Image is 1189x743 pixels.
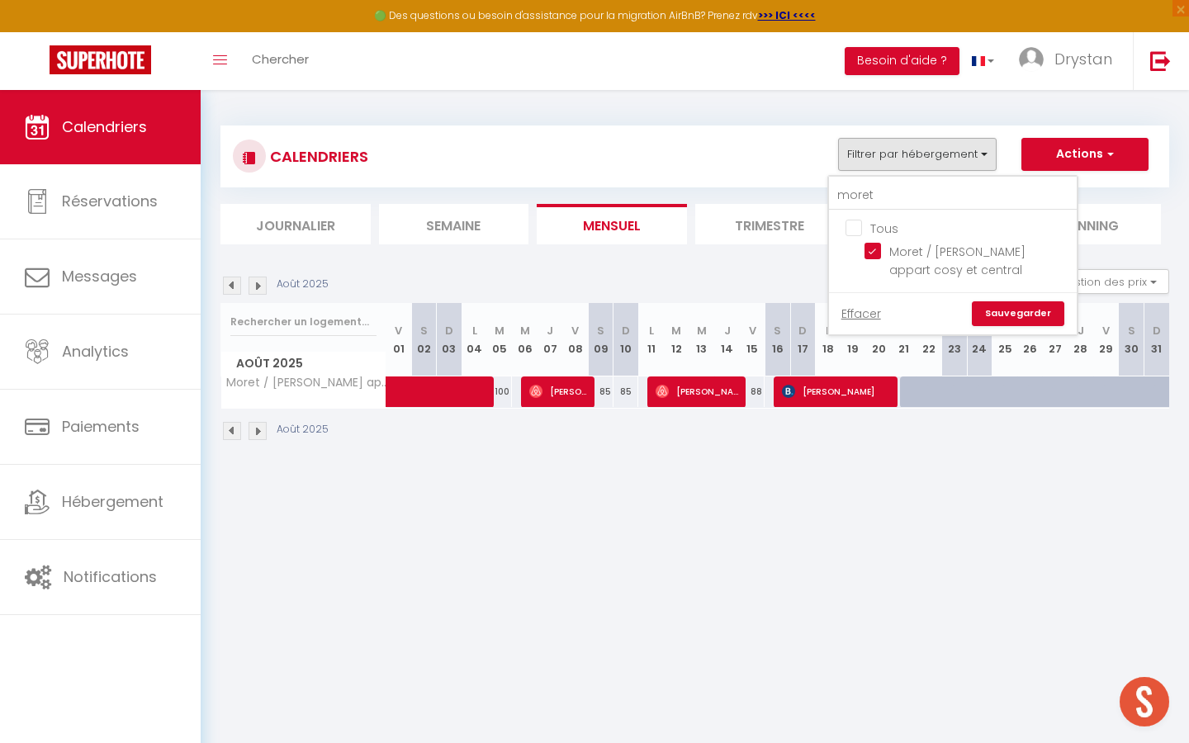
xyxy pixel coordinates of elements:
abbr: M [874,323,883,338]
abbr: V [749,323,756,338]
th: 13 [689,303,715,376]
abbr: S [1128,323,1135,338]
abbr: J [1078,323,1084,338]
th: 31 [1144,303,1169,376]
abbr: M [1050,323,1060,338]
span: Hébergement [62,491,163,512]
a: Sauvegarder [972,301,1064,326]
span: [PERSON_NAME] [782,376,893,407]
th: 30 [1119,303,1144,376]
a: Effacer [841,305,881,323]
th: 16 [765,303,790,376]
abbr: D [975,323,983,338]
span: Réservations [62,191,158,211]
span: Calendriers [62,116,147,137]
h3: CALENDRIERS [266,138,368,175]
button: Actions [1021,138,1149,171]
img: logout [1150,50,1171,71]
abbr: S [774,323,781,338]
li: Trimestre [695,204,846,244]
abbr: S [950,323,958,338]
th: 17 [790,303,816,376]
span: Drystan [1054,49,1112,69]
abbr: M [520,323,530,338]
th: 05 [487,303,513,376]
span: [PERSON_NAME] [656,376,741,407]
abbr: D [445,323,453,338]
abbr: D [798,323,807,338]
span: Notifications [64,566,157,587]
th: 07 [538,303,563,376]
img: Super Booking [50,45,151,74]
div: Filtrer par hébergement [827,175,1078,336]
span: Analytics [62,341,129,362]
div: 85 [588,376,613,407]
abbr: M [671,323,681,338]
th: 25 [992,303,1018,376]
abbr: V [926,323,933,338]
button: Besoin d'aide ? [845,47,959,75]
span: [PERSON_NAME] [529,376,589,407]
abbr: M [1026,323,1035,338]
li: Semaine [379,204,529,244]
li: Mensuel [537,204,687,244]
abbr: L [1002,323,1007,338]
th: 09 [588,303,613,376]
span: Moret / [PERSON_NAME] appart cosy et central [889,244,1026,278]
li: Journalier [220,204,371,244]
th: 04 [462,303,487,376]
div: Ouvrir le chat [1120,677,1169,726]
input: Rechercher un logement... [230,307,377,337]
span: Moret / [PERSON_NAME] appart cosy et central [224,376,389,389]
abbr: V [1102,323,1110,338]
abbr: J [547,323,553,338]
input: Rechercher un logement... [829,181,1077,211]
p: Août 2025 [277,277,329,292]
abbr: V [395,323,402,338]
th: 10 [613,303,639,376]
abbr: D [622,323,630,338]
a: ... Drystan [1007,32,1133,90]
abbr: J [901,323,907,338]
th: 20 [866,303,892,376]
abbr: M [495,323,504,338]
div: 85 [613,376,639,407]
th: 19 [841,303,866,376]
span: Messages [62,266,137,286]
span: Août 2025 [221,352,386,376]
div: 88 [740,376,765,407]
th: 28 [1068,303,1094,376]
p: Août 2025 [277,422,329,438]
img: ... [1019,47,1044,72]
abbr: S [420,323,428,338]
th: 29 [1093,303,1119,376]
abbr: L [826,323,831,338]
a: >>> ICI <<<< [758,8,816,22]
a: Chercher [239,32,321,90]
abbr: L [649,323,654,338]
th: 08 [563,303,589,376]
th: 26 [1017,303,1043,376]
th: 21 [891,303,917,376]
th: 18 [816,303,841,376]
th: 24 [967,303,992,376]
span: Paiements [62,416,140,437]
button: Gestion des prix [1046,269,1169,294]
th: 06 [512,303,538,376]
th: 22 [917,303,942,376]
abbr: J [724,323,731,338]
th: 12 [664,303,689,376]
abbr: V [571,323,579,338]
abbr: D [1153,323,1161,338]
abbr: S [597,323,604,338]
th: 15 [740,303,765,376]
th: 14 [714,303,740,376]
th: 03 [437,303,462,376]
abbr: L [472,323,477,338]
abbr: M [848,323,858,338]
th: 01 [386,303,412,376]
th: 11 [638,303,664,376]
th: 02 [411,303,437,376]
span: Chercher [252,50,309,68]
